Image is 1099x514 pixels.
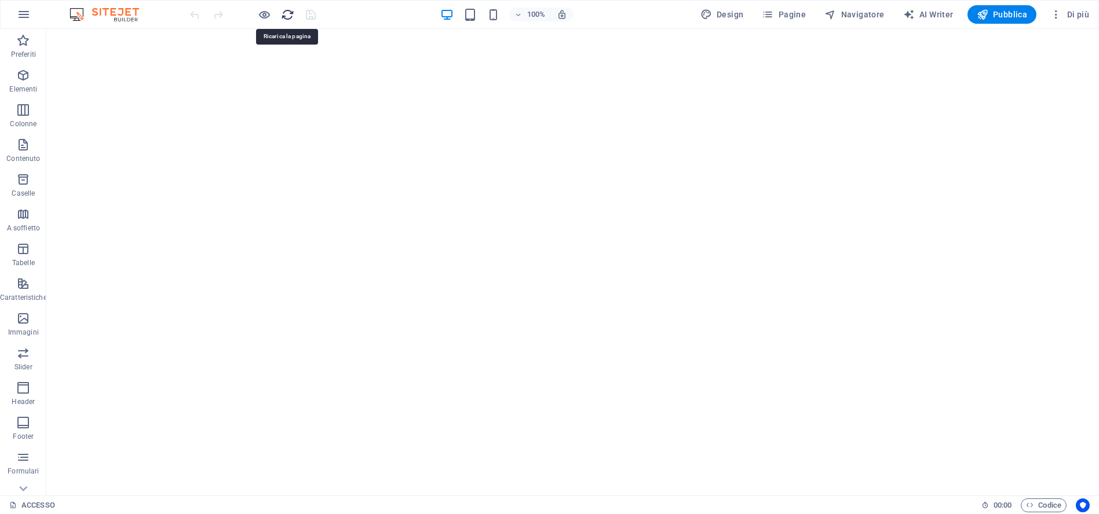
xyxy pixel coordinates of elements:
[824,9,884,20] span: Navigatore
[11,50,36,59] p: Preferiti
[12,397,35,406] p: Header
[6,154,40,163] p: Contenuto
[967,5,1037,24] button: Pubblica
[903,9,954,20] span: AI Writer
[557,9,567,20] i: Quando ridimensioni, regola automaticamente il livello di zoom in modo che corrisponda al disposi...
[1021,498,1067,512] button: Codice
[981,498,1012,512] h6: Tempo sessione
[527,8,545,21] h6: 100%
[1076,498,1090,512] button: Usercentrics
[10,119,36,128] p: Colonne
[12,189,35,198] p: Caselle
[820,5,889,24] button: Navigatore
[1026,498,1061,512] span: Codice
[7,223,40,233] p: A soffietto
[13,432,34,441] p: Footer
[757,5,810,24] button: Pagine
[1050,9,1089,20] span: Di più
[696,5,749,24] button: Design
[8,328,39,337] p: Immagini
[14,362,32,372] p: Slider
[1046,5,1094,24] button: Di più
[67,8,154,21] img: Editor Logo
[9,85,37,94] p: Elementi
[12,258,35,267] p: Tabelle
[762,9,806,20] span: Pagine
[899,5,958,24] button: AI Writer
[509,8,550,21] button: 100%
[8,467,39,476] p: Formulari
[281,8,295,21] button: reload
[1002,501,1003,509] span: :
[700,9,744,20] span: Design
[994,498,1012,512] span: 00 00
[9,498,55,512] a: Fai clic per annullare la selezione. Doppio clic per aprire le pagine
[977,9,1028,20] span: Pubblica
